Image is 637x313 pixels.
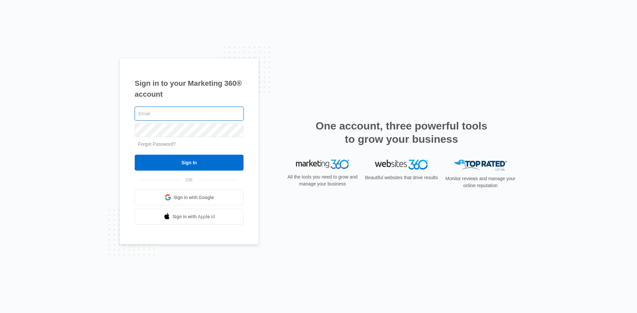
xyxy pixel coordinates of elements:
p: Beautiful websites that drive results [364,174,439,181]
span: Sign in with Google [174,194,214,201]
img: Top Rated Local [454,160,507,171]
a: Sign in with Google [135,189,244,205]
input: Sign In [135,155,244,171]
img: Websites 360 [375,160,428,169]
span: Sign in with Apple Id [173,213,215,220]
p: Monitor reviews and manage your online reputation [443,175,518,189]
h2: One account, three powerful tools to grow your business [314,119,489,146]
a: Sign in with Apple Id [135,209,244,225]
span: OR [181,177,197,183]
img: Marketing 360 [296,160,349,169]
p: All the tools you need to grow and manage your business [285,174,360,187]
a: Forgot Password? [138,141,176,147]
h1: Sign in to your Marketing 360® account [135,78,244,100]
input: Email [135,107,244,121]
